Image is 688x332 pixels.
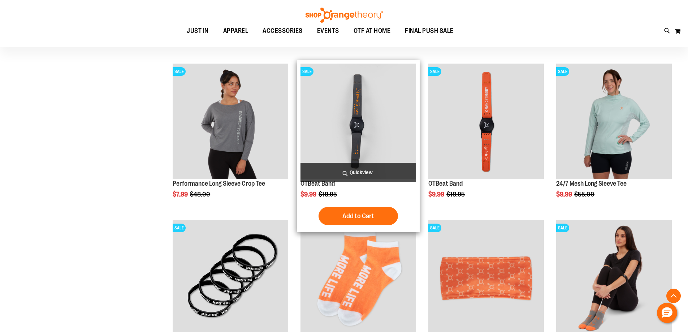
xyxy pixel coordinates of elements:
a: APPAREL [216,23,256,39]
a: FINAL PUSH SALE [398,23,461,39]
span: $18.95 [319,191,338,198]
span: $7.99 [173,191,189,198]
img: Product image for Performance Long Sleeve Crop Tee [173,64,288,179]
span: SALE [428,67,441,76]
span: $18.95 [446,191,466,198]
span: FINAL PUSH SALE [405,23,454,39]
span: OTF AT HOME [354,23,391,39]
span: SALE [556,67,569,76]
a: OTF AT HOME [346,23,398,39]
a: OTBeat Band [300,180,335,187]
span: EVENTS [317,23,339,39]
span: $48.00 [190,191,211,198]
a: JUST IN [179,23,216,39]
a: OTBeat Band [428,180,463,187]
a: EVENTS [310,23,346,39]
span: SALE [173,224,186,232]
img: Shop Orangetheory [304,8,384,23]
a: 24/7 Mesh Long Sleeve Tee [556,180,627,187]
img: OTBeat Band [428,64,544,179]
a: Performance Long Sleeve Crop Tee [173,180,265,187]
span: SALE [556,224,569,232]
div: product [297,60,420,233]
span: $55.00 [574,191,596,198]
span: $9.99 [300,191,317,198]
span: Add to Cart [342,212,374,220]
img: 24/7 Mesh Long Sleeve Tee [556,64,672,179]
a: ACCESSORIES [255,23,310,39]
button: Add to Cart [319,207,398,225]
img: OTBeat Band [300,64,416,179]
a: OTBeat BandSALE [300,64,416,180]
a: Quickview [300,163,416,182]
div: product [425,60,548,217]
span: SALE [173,67,186,76]
span: JUST IN [187,23,209,39]
div: product [169,60,292,217]
a: 24/7 Mesh Long Sleeve TeeSALE [556,64,672,180]
button: Hello, have a question? Let’s chat. [657,303,677,323]
div: product [553,60,675,217]
span: SALE [428,224,441,232]
span: $9.99 [556,191,573,198]
span: $9.99 [428,191,445,198]
a: Product image for Performance Long Sleeve Crop TeeSALE [173,64,288,180]
button: Back To Top [666,289,681,303]
a: OTBeat BandSALE [428,64,544,180]
span: APPAREL [223,23,248,39]
span: ACCESSORIES [263,23,303,39]
span: SALE [300,67,313,76]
